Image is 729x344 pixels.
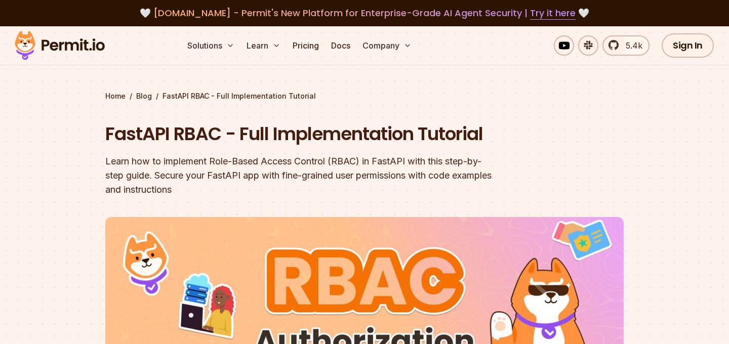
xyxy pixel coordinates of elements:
button: Learn [242,35,285,56]
button: Solutions [183,35,238,56]
div: 🤍 🤍 [24,6,705,20]
img: Permit logo [10,28,109,63]
span: [DOMAIN_NAME] - Permit's New Platform for Enterprise-Grade AI Agent Security | [153,7,576,19]
div: Learn how to implement Role-Based Access Control (RBAC) in FastAPI with this step-by-step guide. ... [105,154,494,197]
a: Try it here [530,7,576,20]
a: 5.4k [602,35,650,56]
a: Home [105,91,126,101]
h1: FastAPI RBAC - Full Implementation Tutorial [105,121,494,147]
a: Pricing [289,35,323,56]
span: 5.4k [620,39,642,52]
div: / / [105,91,624,101]
button: Company [358,35,416,56]
a: Docs [327,35,354,56]
a: Sign In [662,33,714,58]
a: Blog [136,91,152,101]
